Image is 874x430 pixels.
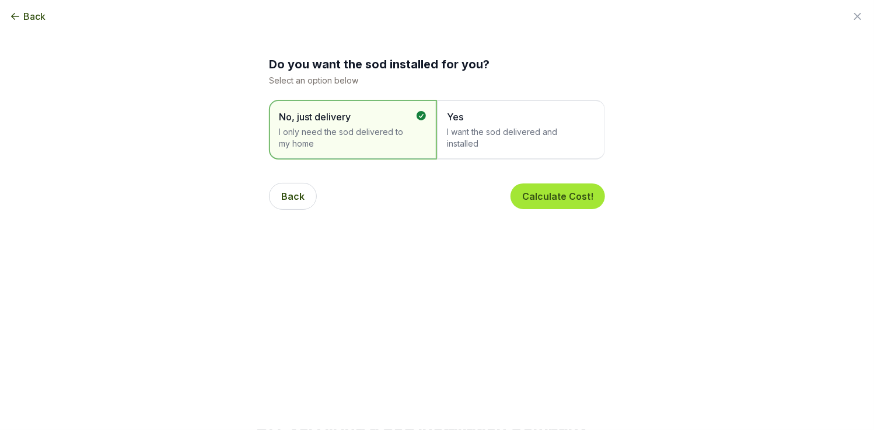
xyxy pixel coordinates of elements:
span: Back [23,9,46,23]
button: Back [9,9,46,23]
button: Calculate Cost! [511,183,605,209]
h2: Do you want the sod installed for you? [269,56,605,72]
span: No, just delivery [279,110,415,124]
span: I only need the sod delivered to my home [279,126,415,150]
span: I want the sod delivered and installed [447,126,583,150]
p: Select an option below [269,75,605,86]
button: Back [269,183,317,210]
span: Yes [447,110,583,124]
